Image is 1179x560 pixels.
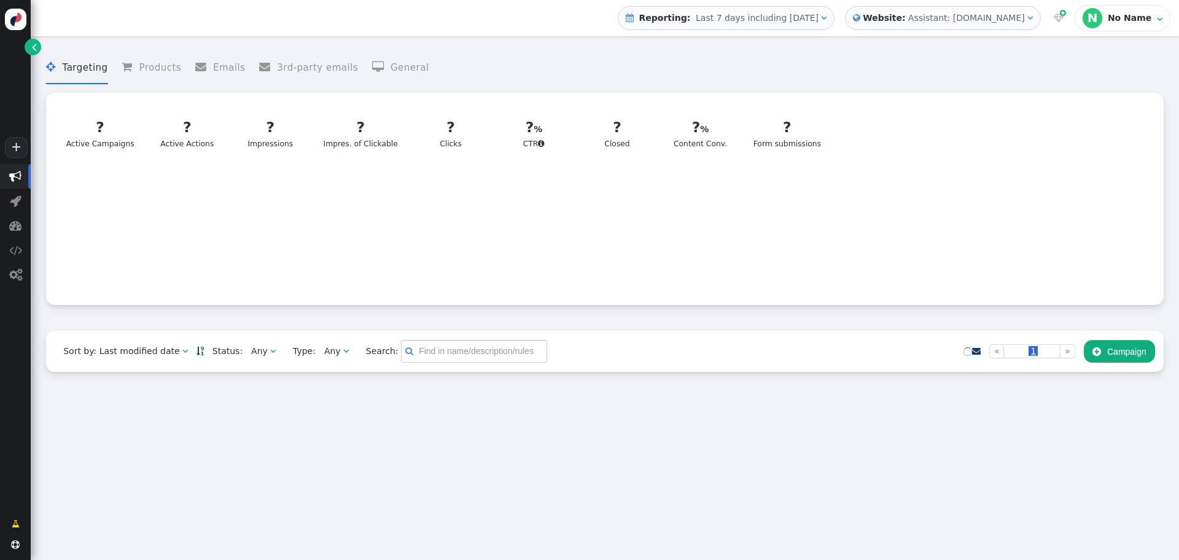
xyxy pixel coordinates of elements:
li: Emails [195,52,246,84]
b: Website: [860,12,908,25]
span: Sorted in descending order [196,347,204,355]
a: ?Active Campaigns [58,109,142,157]
span:  [10,195,21,207]
a:  [25,39,41,55]
span:  [11,540,20,549]
span:  [1060,8,1066,18]
div: Impressions [240,117,301,150]
span:  [122,61,139,73]
li: 3rd-party emails [259,52,358,84]
span:  [270,347,276,355]
a: ?Form submissions [745,109,828,157]
div: Assistant: [DOMAIN_NAME] [908,12,1025,25]
a: + [5,137,27,158]
a:   [1051,12,1066,25]
div: ? [670,117,731,138]
a: ?Impressions [233,109,308,157]
div: ? [504,117,564,138]
li: General [372,52,429,84]
span:  [853,12,860,25]
a: ?CTR [496,109,572,157]
a: « [989,344,1005,358]
div: Closed [587,117,648,150]
div: Any [324,345,341,358]
div: ? [66,117,134,138]
span: Type: [284,345,316,358]
div: ? [324,117,398,138]
span:  [12,518,20,530]
div: Content Conv. [670,117,731,150]
span: Search: [357,346,399,356]
div: Form submissions [753,117,821,150]
li: Products [122,52,181,84]
div: ? [753,117,821,138]
span:  [1157,15,1162,23]
span:  [9,269,22,281]
span:  [972,347,981,355]
a:  [972,346,981,356]
div: No Name [1108,13,1154,23]
span:  [259,61,277,73]
div: Impres. of Clickable [324,117,398,150]
a: ?Clicks [413,109,488,157]
span:  [538,140,545,148]
span: Status: [204,345,243,358]
span: 1 [1029,346,1038,356]
a: ?Content Conv. [663,109,738,157]
span:  [372,61,391,73]
a: ?Closed [579,109,655,157]
span:  [1027,14,1033,22]
span:  [1054,14,1064,22]
div: ? [587,117,648,138]
span: Last 7 days including [DATE] [696,13,819,23]
span:  [195,61,213,73]
span:  [46,61,62,73]
li: Targeting [46,52,107,84]
div: ? [240,117,301,138]
span:  [343,347,349,355]
img: logo-icon.svg [5,9,26,30]
div: ? [157,117,218,138]
input: Find in name/description/rules [401,340,547,362]
a:  [196,346,204,356]
div: Clicks [421,117,481,150]
button: Campaign [1084,340,1155,362]
div: Any [251,345,268,358]
a: ?Active Actions [149,109,225,157]
span:  [9,219,21,232]
div: ? [421,117,481,138]
span:  [9,170,21,183]
span:  [9,244,22,256]
span:  [626,14,634,22]
div: Sort by: Last modified date [63,345,179,358]
b: Reporting: [636,13,693,23]
a: » [1060,344,1075,358]
div: N [1083,8,1102,28]
a:  [3,513,28,535]
div: CTR [504,117,564,150]
span:  [32,41,37,53]
div: Active Campaigns [66,117,134,150]
span:  [182,347,188,355]
a: ?Impres. of Clickable [316,109,405,157]
div: Active Actions [157,117,218,150]
span:  [1092,347,1101,357]
span:  [821,14,827,22]
span:  [405,345,413,358]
